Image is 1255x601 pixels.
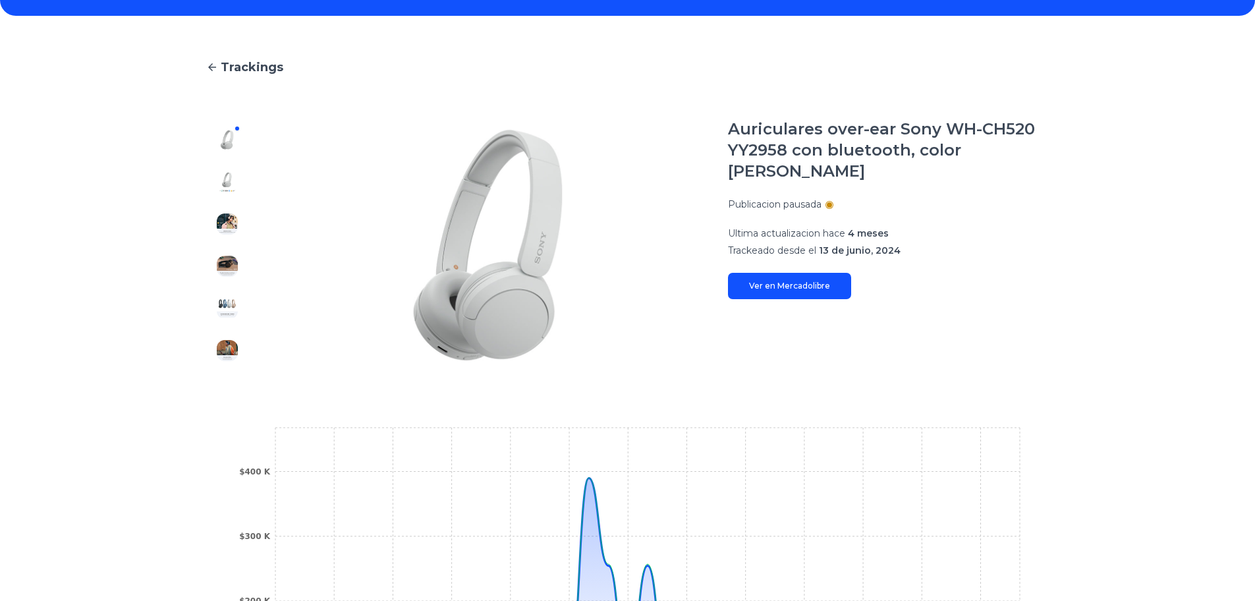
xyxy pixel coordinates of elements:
[217,214,238,235] img: Auriculares over-ear Sony WH-CH520 YY2958 con bluetooth, color blanco
[848,227,889,239] span: 4 meses
[728,273,851,299] a: Ver en Mercadolibre
[217,256,238,277] img: Auriculares over-ear Sony WH-CH520 YY2958 con bluetooth, color blanco
[728,119,1049,182] h1: Auriculares over-ear Sony WH-CH520 YY2958 con bluetooth, color [PERSON_NAME]
[217,129,238,150] img: Auriculares over-ear Sony WH-CH520 YY2958 con bluetooth, color blanco
[728,198,822,211] p: Publicacion pausada
[206,58,1049,76] a: Trackings
[728,244,816,256] span: Trackeado desde el
[239,532,271,541] tspan: $300 K
[217,298,238,319] img: Auriculares over-ear Sony WH-CH520 YY2958 con bluetooth, color blanco
[819,244,901,256] span: 13 de junio, 2024
[217,340,238,361] img: Auriculares over-ear Sony WH-CH520 YY2958 con bluetooth, color blanco
[239,467,271,476] tspan: $400 K
[221,58,283,76] span: Trackings
[275,119,702,372] img: Auriculares over-ear Sony WH-CH520 YY2958 con bluetooth, color blanco
[217,171,238,192] img: Auriculares over-ear Sony WH-CH520 YY2958 con bluetooth, color blanco
[728,227,845,239] span: Ultima actualizacion hace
